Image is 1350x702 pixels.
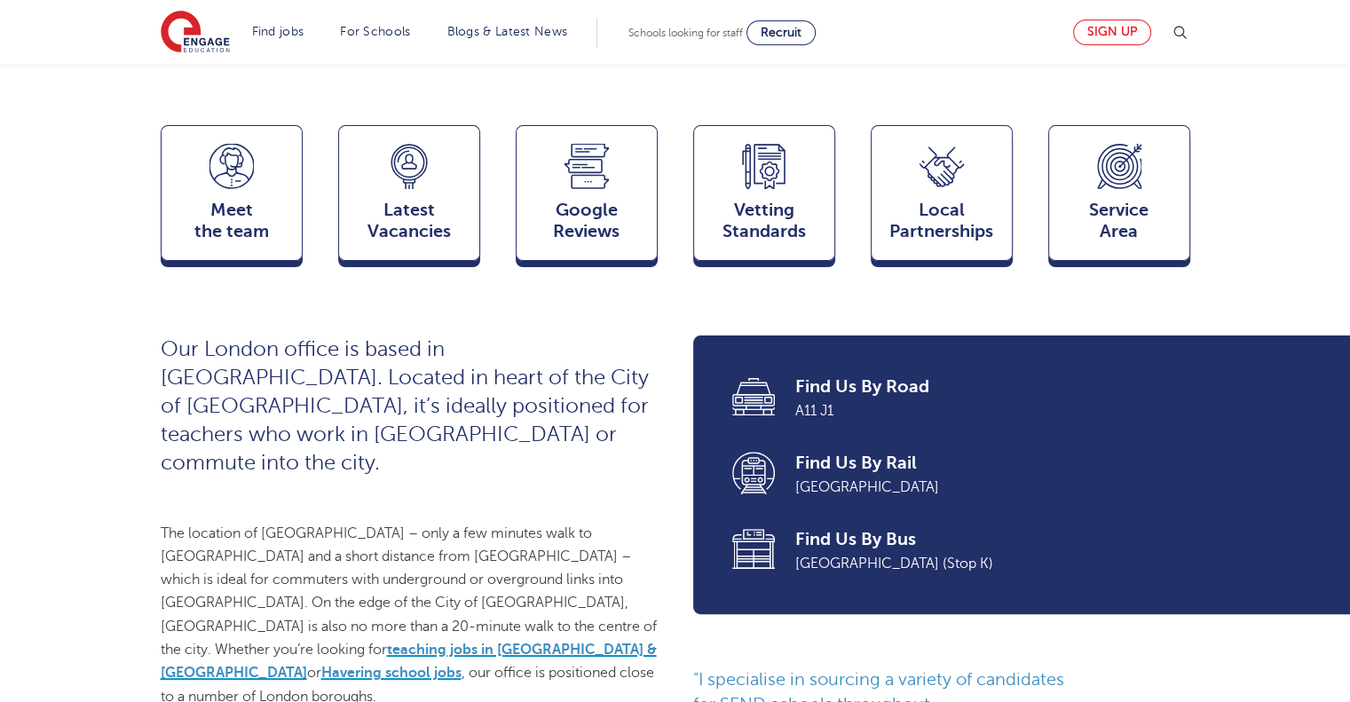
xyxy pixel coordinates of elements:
a: teaching jobs in [GEOGRAPHIC_DATA] & [GEOGRAPHIC_DATA] [161,642,657,681]
span: Recruit [761,26,801,39]
a: VettingStandards [693,125,835,269]
span: Our London office is based in [GEOGRAPHIC_DATA]. Located in heart of the City of [GEOGRAPHIC_DATA... [161,337,649,475]
a: Sign up [1073,20,1151,45]
span: Meet the team [170,200,293,242]
a: Blogs & Latest News [447,25,568,38]
span: Schools looking for staff [628,27,743,39]
a: Meetthe team [161,125,303,269]
a: For Schools [340,25,410,38]
span: Google Reviews [525,200,648,242]
span: Latest Vacancies [348,200,470,242]
a: Havering school jobs [321,665,462,681]
span: A11 J1 [795,399,1165,422]
span: Service Area [1058,200,1180,242]
a: Find jobs [252,25,304,38]
a: ServiceArea [1048,125,1190,269]
span: Local Partnerships [880,200,1003,242]
a: LatestVacancies [338,125,480,269]
a: Recruit [746,20,816,45]
span: Find Us By Rail [795,451,1165,476]
a: GoogleReviews [516,125,658,269]
span: [GEOGRAPHIC_DATA] [795,476,1165,499]
a: Local Partnerships [871,125,1013,269]
span: Find Us By Bus [795,527,1165,552]
span: Find Us By Road [795,375,1165,399]
span: Vetting Standards [703,200,825,242]
img: Engage Education [161,11,230,55]
span: [GEOGRAPHIC_DATA] (Stop K) [795,552,1165,575]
